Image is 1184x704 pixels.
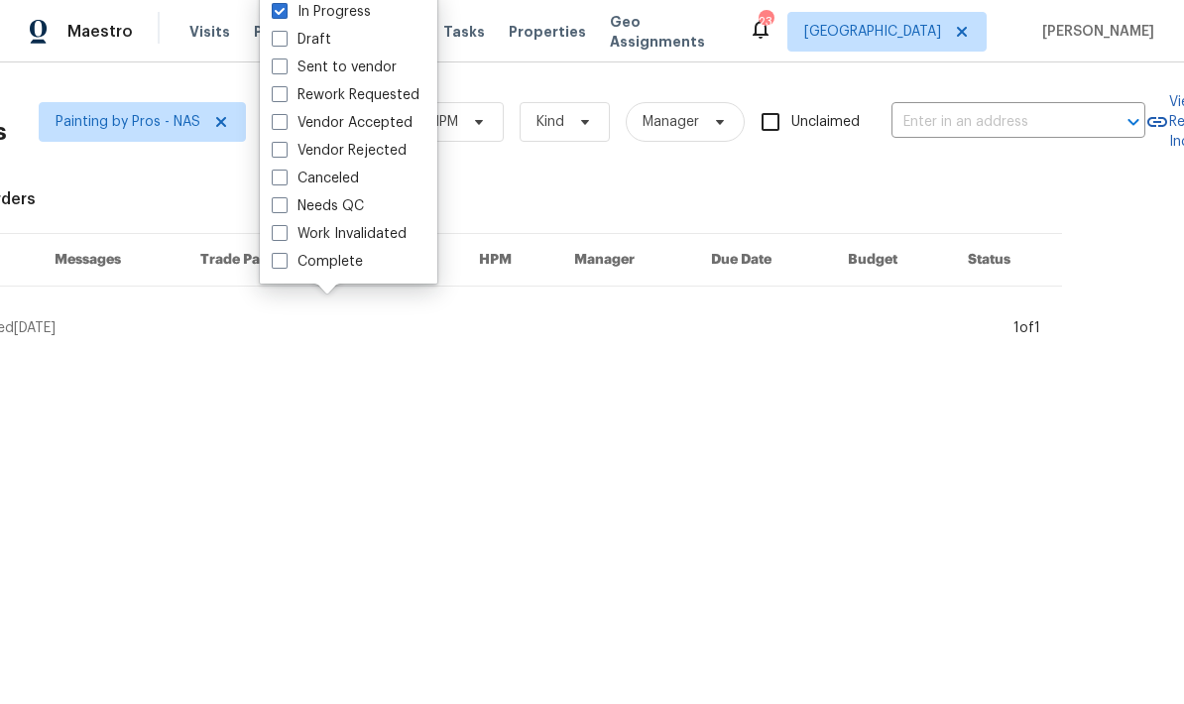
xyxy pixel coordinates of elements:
div: 23 [759,12,772,32]
span: HPM [430,112,458,132]
span: Unclaimed [791,112,860,133]
th: Budget [832,234,952,287]
span: Maestro [67,22,133,42]
div: 1 of 1 [1013,318,1040,338]
span: Visits [189,22,230,42]
label: Canceled [272,169,359,188]
label: Rework Requested [272,85,419,105]
th: Manager [558,234,695,287]
span: Tasks [443,25,485,39]
label: Draft [272,30,331,50]
span: Manager [643,112,699,132]
th: Status [952,234,1062,287]
span: Painting by Pros - NAS [56,112,200,132]
label: Vendor Rejected [272,141,407,161]
span: [PERSON_NAME] [1034,22,1154,42]
span: Geo Assignments [610,12,725,52]
span: Properties [509,22,586,42]
th: Messages [39,234,184,287]
button: Open [1120,108,1147,136]
label: In Progress [272,2,371,22]
label: Needs QC [272,196,364,216]
label: Sent to vendor [272,58,397,77]
th: Due Date [695,234,832,287]
label: Work Invalidated [272,224,407,244]
label: Complete [272,252,363,272]
span: [GEOGRAPHIC_DATA] [804,22,941,42]
th: Trade Partner [184,234,370,287]
span: Kind [536,112,564,132]
span: Projects [254,22,315,42]
input: Enter in an address [891,107,1090,138]
label: Vendor Accepted [272,113,413,133]
span: [DATE] [14,321,56,335]
th: HPM [463,234,558,287]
